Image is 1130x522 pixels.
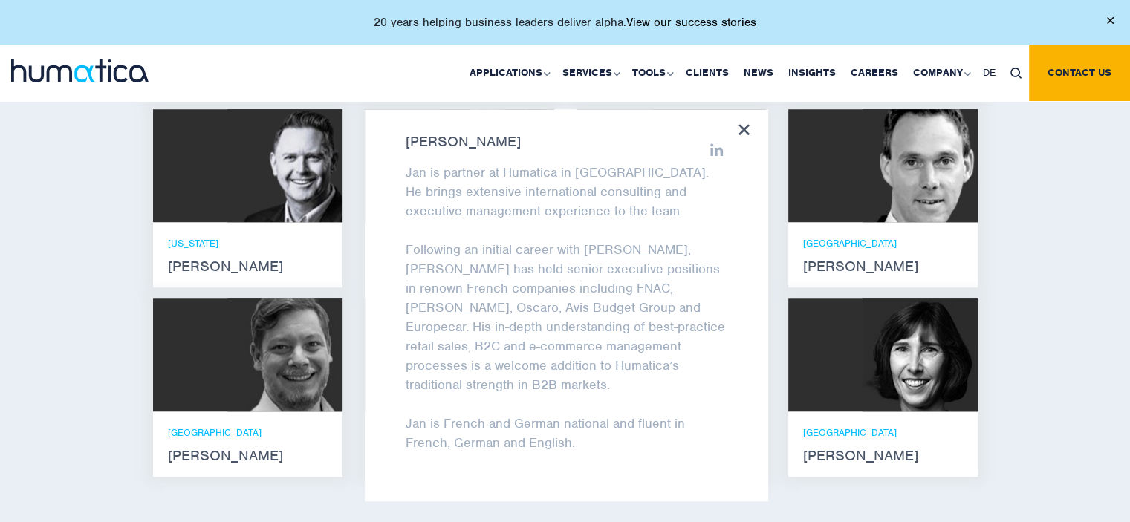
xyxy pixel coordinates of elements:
p: [GEOGRAPHIC_DATA] [168,426,328,439]
p: Following an initial career with [PERSON_NAME], [PERSON_NAME] has held senior executive positions... [406,240,727,394]
strong: [PERSON_NAME] [168,261,328,273]
a: Careers [843,45,906,101]
a: Clients [678,45,736,101]
img: Andreas Knobloch [863,109,978,222]
a: Insights [781,45,843,101]
a: Company [906,45,975,101]
p: [GEOGRAPHIC_DATA] [803,426,963,439]
strong: [PERSON_NAME] [803,450,963,462]
p: Jan is French and German national and fluent in French, German and English. [406,414,727,452]
a: Applications [462,45,555,101]
a: View our success stories [626,15,756,30]
a: News [736,45,781,101]
strong: [PERSON_NAME] [406,136,727,148]
a: Contact us [1029,45,1130,101]
strong: [PERSON_NAME] [803,261,963,273]
p: [GEOGRAPHIC_DATA] [803,237,963,249]
p: 20 years helping business leaders deliver alpha. [374,15,756,30]
img: Russell Raath [227,109,342,222]
span: DE [983,66,996,79]
img: Karen Wright [863,298,978,411]
p: Jan is partner at Humatica in [GEOGRAPHIC_DATA]. He brings extensive international consulting and... [406,163,727,221]
a: Tools [625,45,678,101]
a: Services [555,45,625,101]
a: DE [975,45,1003,101]
strong: [PERSON_NAME] [168,450,328,462]
img: search_icon [1010,68,1022,79]
img: logo [11,59,149,82]
img: Claudio Limacher [227,298,342,411]
p: [US_STATE] [168,237,328,249]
